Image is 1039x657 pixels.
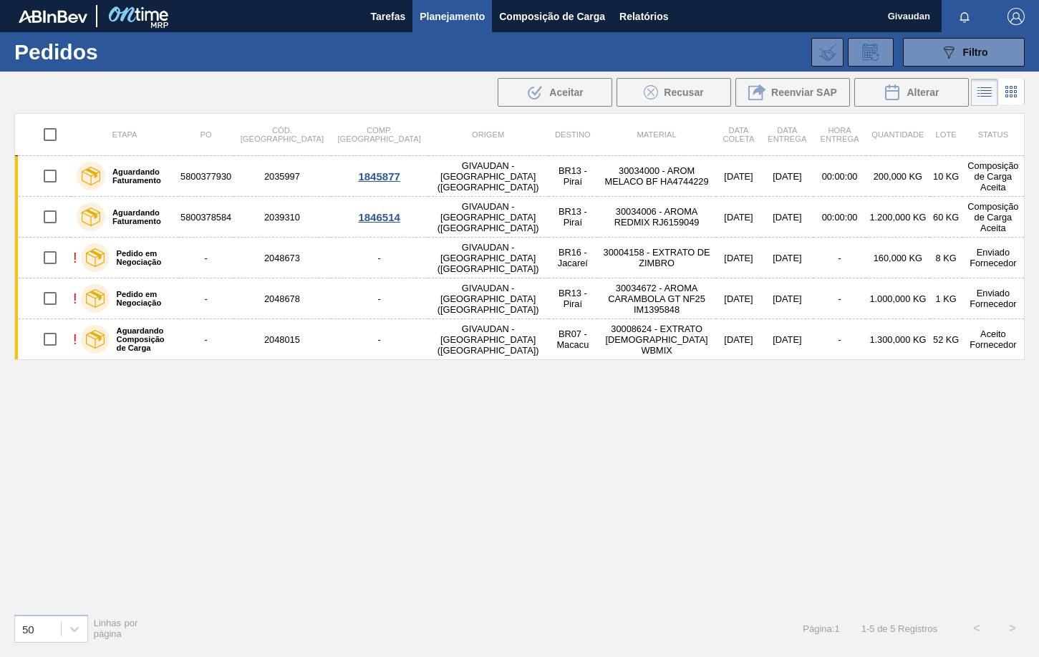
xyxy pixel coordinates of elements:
td: [DATE] [716,197,761,238]
span: PO [200,130,212,139]
span: Planejamento [420,8,485,25]
td: [DATE] [761,197,813,238]
td: GIVAUDAN - [GEOGRAPHIC_DATA] ([GEOGRAPHIC_DATA]) [428,238,549,278]
td: GIVAUDAN - [GEOGRAPHIC_DATA] ([GEOGRAPHIC_DATA]) [428,156,549,197]
td: [DATE] [716,238,761,278]
td: [DATE] [716,156,761,197]
button: > [995,610,1030,646]
td: 1.000,000 KG [866,278,929,319]
td: 1.300,000 KG [866,319,929,360]
img: TNhmsLtSVTkK8tSr43FrP2fwEKptu5GPRR3wAAAABJRU5ErkJggg== [19,10,87,23]
td: [DATE] [761,238,813,278]
div: Recusar [617,78,731,107]
td: - [178,278,233,319]
td: 00:00:00 [813,197,866,238]
td: Enviado Fornecedor [962,238,1025,278]
td: - [813,278,866,319]
td: 2048015 [233,319,330,360]
td: 30034672 - AROMA CARAMBOLA GT NF25 IM1395848 [597,278,716,319]
td: 00:00:00 [813,156,866,197]
td: BR16 - Jacareí [549,238,597,278]
label: Pedido em Negociação [110,249,173,266]
td: 200,000 KG [866,156,929,197]
td: 30034006 - AROMA REDMIX RJ6159049 [597,197,716,238]
td: 160,000 KG [866,238,929,278]
span: Tarefas [370,8,405,25]
td: 30004158 - EXTRATO DE ZIMBRO [597,238,716,278]
td: 60 KG [930,197,962,238]
div: Visão em Lista [971,79,998,106]
td: BR13 - Piraí [549,197,597,238]
span: Quantidade [871,130,924,139]
div: Aceitar [498,78,612,107]
td: BR13 - Piraí [549,278,597,319]
td: [DATE] [716,319,761,360]
span: Origem [472,130,504,139]
td: Aceito Fornecedor [962,319,1025,360]
td: 2035997 [233,156,330,197]
label: Aguardando Faturamento [105,208,173,225]
button: Notificações [942,6,987,26]
a: Aguardando Faturamento58003785842039310GIVAUDAN - [GEOGRAPHIC_DATA] ([GEOGRAPHIC_DATA])BR13 - Pir... [15,197,1025,238]
td: [DATE] [761,278,813,319]
div: ! [73,291,77,307]
span: Aceitar [549,87,583,98]
td: Composição de Carga Aceita [962,156,1025,197]
span: Página : 1 [803,623,839,634]
a: !Pedido em Negociação-2048673-GIVAUDAN - [GEOGRAPHIC_DATA] ([GEOGRAPHIC_DATA])BR16 - Jacareí30004... [15,238,1025,278]
div: ! [73,331,77,348]
td: Enviado Fornecedor [962,278,1025,319]
span: Hora Entrega [820,126,859,143]
div: Solicitação de Revisão de Pedidos [848,38,894,67]
td: 5800378584 [178,197,233,238]
span: Reenviar SAP [771,87,837,98]
span: Linhas por página [94,618,138,639]
td: 5800377930 [178,156,233,197]
td: - [178,238,233,278]
label: Aguardando Composição de Carga [110,326,173,352]
span: Comp. [GEOGRAPHIC_DATA] [337,126,420,143]
td: 30034000 - AROM MELACO BF HA4744229 [597,156,716,197]
span: Relatórios [619,8,668,25]
h1: Pedidos [14,44,218,60]
button: < [959,610,995,646]
span: Destino [555,130,591,139]
span: Cód. [GEOGRAPHIC_DATA] [241,126,324,143]
span: 1 - 5 de 5 Registros [861,623,937,634]
button: Reenviar SAP [735,78,850,107]
td: - [331,319,428,360]
div: Importar Negociações dos Pedidos [811,38,844,67]
div: 1845877 [333,170,426,182]
td: 1.200,000 KG [866,197,929,238]
td: 8 KG [930,238,962,278]
div: ! [73,250,77,266]
td: - [178,319,233,360]
span: Data Entrega [768,126,806,143]
span: Data coleta [723,126,755,143]
img: Logout [1007,8,1025,25]
td: 52 KG [930,319,962,360]
td: - [331,278,428,319]
a: Aguardando Faturamento58003779302035997GIVAUDAN - [GEOGRAPHIC_DATA] ([GEOGRAPHIC_DATA])BR13 - Pir... [15,156,1025,197]
div: 50 [22,623,34,635]
td: - [813,238,866,278]
span: Recusar [664,87,703,98]
a: !Aguardando Composição de Carga-2048015-GIVAUDAN - [GEOGRAPHIC_DATA] ([GEOGRAPHIC_DATA])BR07 - Ma... [15,319,1025,360]
span: Filtro [963,47,988,58]
button: Alterar [854,78,969,107]
div: 1846514 [333,211,426,223]
span: Lote [936,130,957,139]
td: 2039310 [233,197,330,238]
td: [DATE] [716,278,761,319]
td: 30008624 - EXTRATO [DEMOGRAPHIC_DATA] WBMIX [597,319,716,360]
div: Visão em Cards [998,79,1025,106]
td: 2048673 [233,238,330,278]
td: Composição de Carga Aceita [962,197,1025,238]
span: Composição de Carga [499,8,605,25]
td: GIVAUDAN - [GEOGRAPHIC_DATA] ([GEOGRAPHIC_DATA]) [428,197,549,238]
td: 1 KG [930,278,962,319]
td: 2048678 [233,278,330,319]
td: GIVAUDAN - [GEOGRAPHIC_DATA] ([GEOGRAPHIC_DATA]) [428,278,549,319]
